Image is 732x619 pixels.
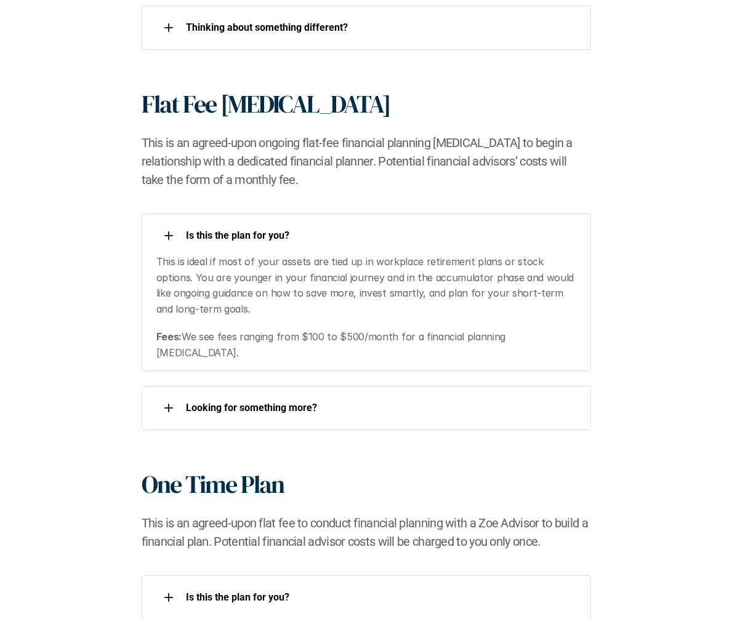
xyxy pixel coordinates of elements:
p: ​Thinking about something different?​ [186,22,576,33]
p: We see fees ranging from $100 to $500/month for a financial planning [MEDICAL_DATA]. [156,329,577,361]
p: This is ideal if most of your assets are tied up in workplace retirement plans or stock options. ... [156,254,577,317]
h1: One Time Plan [142,469,284,499]
h2: This is an agreed-upon ongoing flat-fee financial planning [MEDICAL_DATA] to begin a relationship... [142,134,591,189]
h2: This is an agreed-upon flat fee to conduct financial planning with a Zoe Advisor to build a finan... [142,514,591,551]
h1: Flat Fee [MEDICAL_DATA] [142,89,390,119]
p: Is this the plan for you?​ [186,230,576,241]
p: Is this the plan for you?​ [186,591,576,603]
strong: Fees: [156,330,182,343]
p: Looking for something more?​ [186,402,576,413]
